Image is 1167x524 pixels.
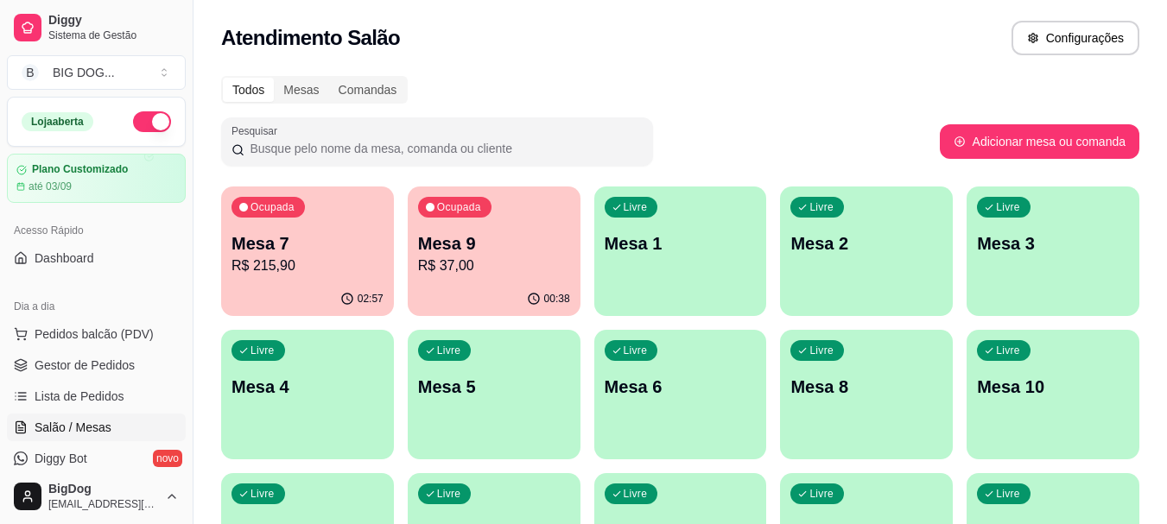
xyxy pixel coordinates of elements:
span: Dashboard [35,249,94,267]
h2: Atendimento Salão [221,24,400,52]
p: Livre [624,344,648,357]
p: 00:38 [544,292,570,306]
p: Mesa 2 [790,231,942,256]
span: Diggy [48,13,179,28]
article: Plano Customizado [32,163,128,176]
button: LivreMesa 8 [780,330,953,459]
p: Mesa 4 [231,375,384,399]
button: LivreMesa 10 [967,330,1139,459]
p: Livre [437,487,461,501]
button: LivreMesa 1 [594,186,767,316]
button: Select a team [7,55,186,90]
button: Alterar Status [133,111,171,132]
a: Dashboard [7,244,186,272]
a: Salão / Mesas [7,414,186,441]
button: LivreMesa 3 [967,186,1139,316]
a: DiggySistema de Gestão [7,7,186,48]
p: Livre [809,344,834,357]
p: Mesa 9 [418,231,570,256]
span: Gestor de Pedidos [35,357,135,374]
span: [EMAIL_ADDRESS][DOMAIN_NAME] [48,497,158,511]
p: Mesa 6 [605,375,757,399]
button: OcupadaMesa 7R$ 215,9002:57 [221,186,394,316]
span: Lista de Pedidos [35,388,124,405]
p: Mesa 7 [231,231,384,256]
span: BigDog [48,482,158,497]
p: Ocupada [251,200,295,214]
button: Pedidos balcão (PDV) [7,320,186,348]
p: R$ 37,00 [418,256,570,276]
p: Mesa 10 [977,375,1129,399]
p: Mesa 1 [605,231,757,256]
div: Acesso Rápido [7,217,186,244]
span: Salão / Mesas [35,419,111,436]
p: Livre [624,487,648,501]
p: Livre [809,487,834,501]
button: LivreMesa 2 [780,186,953,316]
span: Sistema de Gestão [48,28,179,42]
button: LivreMesa 5 [408,330,580,459]
p: Livre [251,487,275,501]
p: Mesa 8 [790,375,942,399]
button: LivreMesa 4 [221,330,394,459]
div: Mesas [274,78,328,102]
p: Livre [251,344,275,357]
article: até 03/09 [29,180,72,193]
p: Livre [996,200,1020,214]
p: Mesa 5 [418,375,570,399]
p: Livre [624,200,648,214]
p: Livre [809,200,834,214]
button: LivreMesa 6 [594,330,767,459]
div: BIG DOG ... [53,64,115,81]
p: Mesa 3 [977,231,1129,256]
p: Livre [996,344,1020,357]
a: Diggy Botnovo [7,445,186,472]
p: 02:57 [358,292,384,306]
div: Loja aberta [22,112,93,131]
button: Configurações [1012,21,1139,55]
p: Livre [437,344,461,357]
input: Pesquisar [244,140,643,157]
span: B [22,64,39,81]
div: Dia a dia [7,293,186,320]
p: Livre [996,487,1020,501]
a: Gestor de Pedidos [7,351,186,379]
div: Comandas [329,78,407,102]
label: Pesquisar [231,123,283,138]
button: OcupadaMesa 9R$ 37,0000:38 [408,186,580,316]
p: Ocupada [437,200,481,214]
div: Todos [223,78,274,102]
button: BigDog[EMAIL_ADDRESS][DOMAIN_NAME] [7,476,186,517]
a: Lista de Pedidos [7,382,186,410]
a: Plano Customizadoaté 03/09 [7,154,186,203]
span: Pedidos balcão (PDV) [35,325,154,343]
span: Diggy Bot [35,450,87,467]
p: R$ 215,90 [231,256,384,276]
button: Adicionar mesa ou comanda [940,124,1139,159]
